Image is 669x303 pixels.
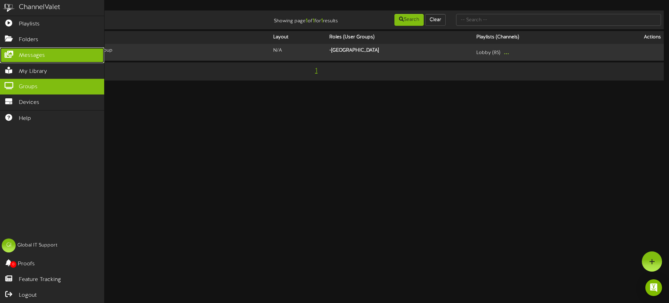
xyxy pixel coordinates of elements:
[19,83,38,91] span: Groups
[19,36,38,44] span: Folders
[10,261,16,268] span: 0
[236,13,343,25] div: Showing page of for results
[19,115,31,123] span: Help
[394,14,424,26] button: Search
[270,44,326,61] td: N/A
[425,14,446,26] button: Clear
[19,2,60,13] div: ChannelValet
[19,52,45,60] span: Messages
[19,291,37,300] span: Logout
[502,47,511,58] button: ...
[19,20,40,28] span: Playlists
[313,18,315,24] strong: 1
[321,18,323,24] strong: 1
[19,276,61,284] span: Feature Tracking
[474,31,603,44] th: Playlists (Channels)
[23,44,270,61] td: Fairmont Miramar Hotel Master Group
[18,260,35,268] span: Proofs
[270,31,326,44] th: Layout
[476,47,600,58] div: Lobby (85)
[603,31,664,44] th: Actions
[456,14,661,26] input: -- Search --
[645,279,662,296] div: Open Intercom Messenger
[326,44,474,61] th: - [GEOGRAPHIC_DATA]
[19,68,47,76] span: My Library
[326,31,474,44] th: Roles (User Groups)
[23,31,270,44] th: Name
[313,67,319,75] span: 1
[19,99,39,107] span: Devices
[17,242,57,249] div: Global IT Support
[306,18,308,24] strong: 1
[2,238,16,252] div: GI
